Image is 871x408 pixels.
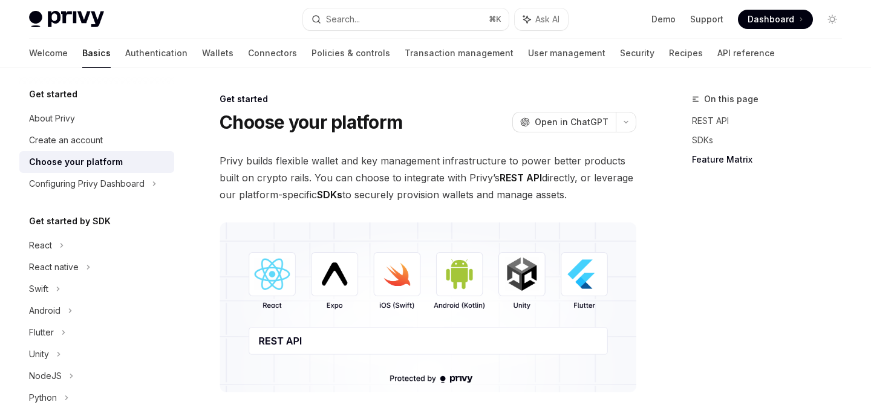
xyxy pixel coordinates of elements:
strong: SDKs [317,189,342,201]
img: light logo [29,11,104,28]
div: Create an account [29,133,103,147]
a: Recipes [669,39,703,68]
div: React native [29,260,79,274]
h1: Choose your platform [220,111,402,133]
a: Create an account [19,129,174,151]
a: Feature Matrix [692,150,852,169]
a: Demo [651,13,676,25]
a: User management [528,39,605,68]
div: Get started [220,93,636,105]
span: Open in ChatGPT [535,116,608,128]
a: SDKs [692,131,852,150]
a: REST API [692,111,852,131]
div: About Privy [29,111,75,126]
span: On this page [704,92,758,106]
a: Basics [82,39,111,68]
a: Dashboard [738,10,813,29]
div: React [29,238,52,253]
div: Unity [29,347,49,361]
div: Choose your platform [29,155,123,169]
a: About Privy [19,108,174,129]
img: images/Platform2.png [220,222,636,392]
a: Connectors [248,39,297,68]
a: API reference [717,39,775,68]
a: Policies & controls [312,39,390,68]
div: Flutter [29,325,54,340]
a: Transaction management [405,39,514,68]
span: ⌘ K [489,15,501,24]
button: Ask AI [515,8,568,30]
a: Authentication [125,39,188,68]
button: Search...⌘K [303,8,508,30]
div: Python [29,390,57,405]
button: Open in ChatGPT [512,112,616,132]
h5: Get started by SDK [29,214,111,228]
div: Swift [29,282,48,296]
a: Welcome [29,39,68,68]
div: Android [29,303,60,318]
a: Support [690,13,723,25]
span: Ask AI [535,13,559,25]
a: Wallets [202,39,233,68]
strong: REST API [500,172,542,184]
span: Dashboard [748,13,794,25]
button: Toggle dark mode [823,10,842,29]
a: Security [620,39,654,68]
div: Configuring Privy Dashboard [29,176,145,191]
a: Choose your platform [19,151,174,173]
div: Search... [326,12,360,27]
span: Privy builds flexible wallet and key management infrastructure to power better products built on ... [220,152,636,203]
div: NodeJS [29,369,62,383]
h5: Get started [29,87,77,102]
